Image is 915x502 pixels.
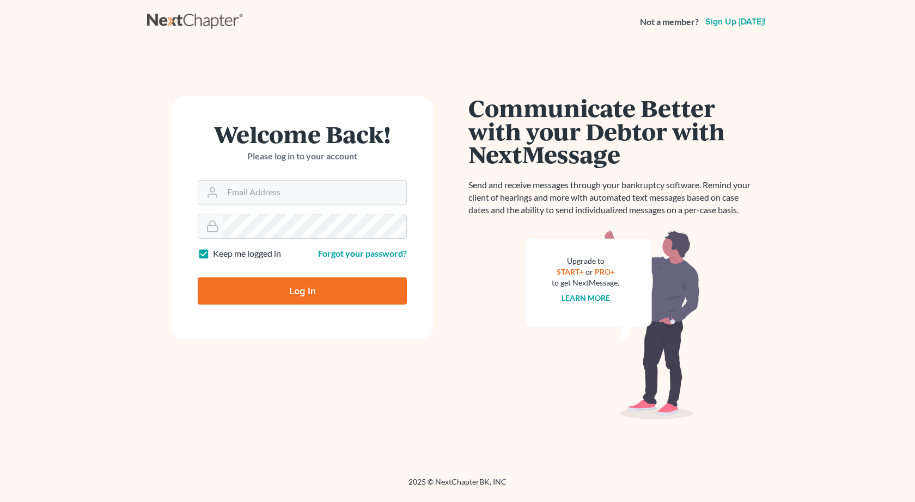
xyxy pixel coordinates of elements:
a: PRO+ [595,267,615,276]
p: Please log in to your account [198,150,407,163]
div: Upgrade to [552,256,619,267]
a: START+ [557,267,584,276]
a: Sign up [DATE]! [703,17,768,26]
a: Forgot your password? [318,248,407,258]
strong: Not a member? [640,16,699,28]
h1: Communicate Better with your Debtor with NextMessage [468,96,757,166]
label: Keep me logged in [213,247,281,260]
h1: Welcome Back! [198,122,407,146]
p: Send and receive messages through your bankruptcy software. Remind your client of hearings and mo... [468,179,757,216]
input: Log In [198,277,407,305]
a: Learn more [562,293,610,302]
img: nextmessage_bg-59042aed3d76b12b5cd301f8e5b87938c9018125f34e5fa2b7a6b67550977c72.svg [526,230,700,420]
div: to get NextMessage. [552,277,619,288]
span: or [585,267,593,276]
input: Email Address [223,181,406,204]
div: 2025 © NextChapterBK, INC [147,476,768,496]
